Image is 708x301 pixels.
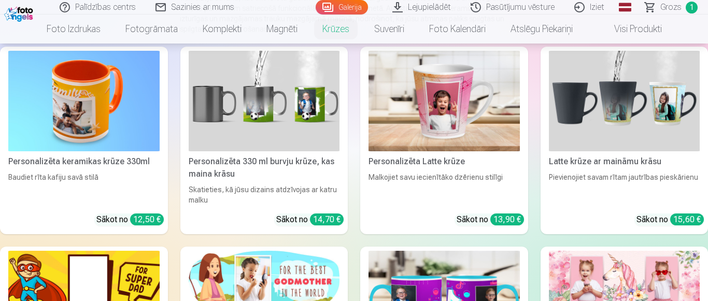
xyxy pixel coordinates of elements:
[185,184,344,205] div: Skatieties, kā jūsu dizains atdzīvojas ar katru malku
[417,15,498,44] a: Foto kalendāri
[190,15,254,44] a: Komplekti
[660,1,682,13] span: Grozs
[369,51,520,151] img: Personalizēta Latte krūze
[636,213,704,226] div: Sākot no
[457,213,524,226] div: Sākot no
[545,155,704,168] div: Latte krūze ar maināmu krāsu
[310,15,362,44] a: Krūzes
[364,172,524,205] div: Malkojiet savu iecienītāko dzērienu stilīgi
[545,172,704,205] div: Pievienojiet savam rītam jautrības pieskārienu
[4,155,164,168] div: Personalizēta keramikas krūze 330ml
[686,2,698,13] span: 1
[310,213,344,225] div: 14,70 €
[254,15,310,44] a: Magnēti
[113,15,190,44] a: Fotogrāmata
[498,15,585,44] a: Atslēgu piekariņi
[180,47,348,234] a: Personalizēta 330 ml burvju krūze, kas maina krāsuPersonalizēta 330 ml burvju krūze, kas maina kr...
[549,51,700,151] img: Latte krūze ar maināmu krāsu
[8,51,160,151] img: Personalizēta keramikas krūze 330ml
[364,155,524,168] div: Personalizēta Latte krūze
[362,15,417,44] a: Suvenīri
[490,213,524,225] div: 13,90 €
[130,213,164,225] div: 12,50 €
[4,4,36,22] img: /fa1
[189,51,340,151] img: Personalizēta 330 ml burvju krūze, kas maina krāsu
[34,15,113,44] a: Foto izdrukas
[670,213,704,225] div: 15,60 €
[96,213,164,226] div: Sākot no
[4,172,164,205] div: Baudiet rīta kafiju savā stilā
[276,213,344,226] div: Sākot no
[585,15,674,44] a: Visi produkti
[360,47,528,234] a: Personalizēta Latte krūzePersonalizēta Latte krūzeMalkojiet savu iecienītāko dzērienu stilīgiSāko...
[185,155,344,180] div: Personalizēta 330 ml burvju krūze, kas maina krāsu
